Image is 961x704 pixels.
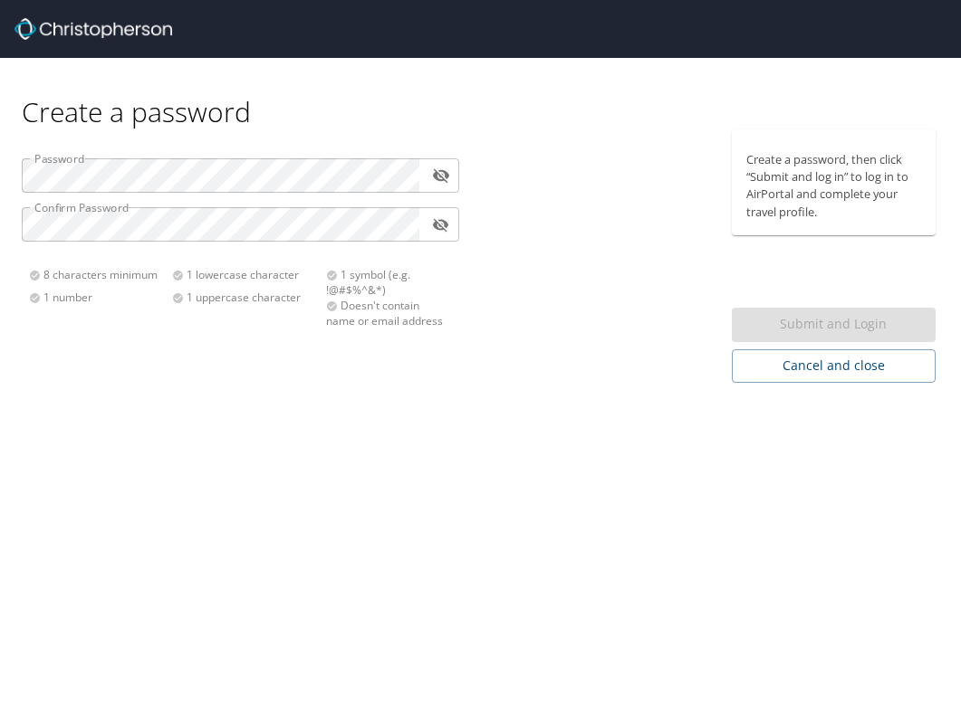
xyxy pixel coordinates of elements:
div: Create a password [22,58,939,129]
div: 1 lowercase character [172,267,315,282]
div: 1 number [29,290,172,305]
button: toggle password visibility [427,161,455,189]
img: Christopherson_logo_rev.png [14,18,172,40]
div: 1 uppercase character [172,290,315,305]
div: 1 symbol (e.g. !@#$%^&*) [326,267,447,298]
span: Cancel and close [746,355,921,377]
p: Create a password, then click “Submit and log in” to log in to AirPortal and complete your travel... [746,151,921,221]
div: Doesn't contain name or email address [326,298,447,328]
button: Cancel and close [732,349,936,383]
div: 8 characters minimum [29,267,172,282]
button: toggle password visibility [427,211,455,239]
